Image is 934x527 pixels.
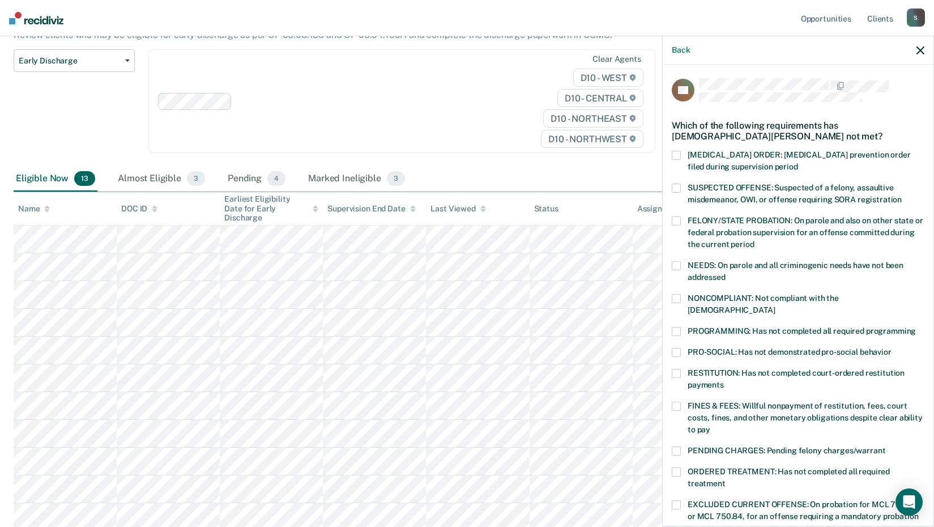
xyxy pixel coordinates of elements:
[573,69,643,87] span: D10 - WEST
[541,130,643,148] span: D10 - NORTHWEST
[688,401,923,434] span: FINES & FEES: Willful nonpayment of restitution, fees, court costs, fines, and other monetary obl...
[688,261,903,282] span: NEEDS: On parole and all criminogenic needs have not been addressed
[907,8,925,27] div: S
[14,167,97,192] div: Eligible Now
[688,183,902,204] span: SUSPECTED OFFENSE: Suspected of a felony, assaultive misdemeanor, OWI, or offense requiring SORA ...
[688,446,885,455] span: PENDING CHARGES: Pending felony charges/warrant
[74,171,95,186] span: 13
[688,326,916,335] span: PROGRAMMING: Has not completed all required programming
[267,171,285,186] span: 4
[688,150,911,171] span: [MEDICAL_DATA] ORDER: [MEDICAL_DATA] prevention order filed during supervision period
[224,194,318,223] div: Earliest Eligibility Date for Early Discharge
[534,204,558,214] div: Status
[637,204,690,214] div: Assigned to
[557,89,643,107] span: D10 - CENTRAL
[19,56,121,66] span: Early Discharge
[688,294,839,314] span: NONCOMPLIANT: Not compliant with the [DEMOGRAPHIC_DATA]
[121,204,157,214] div: DOC ID
[592,54,641,64] div: Clear agents
[187,171,205,186] span: 3
[543,109,643,127] span: D10 - NORTHEAST
[387,171,405,186] span: 3
[225,167,288,192] div: Pending
[895,488,923,516] div: Open Intercom Messenger
[430,204,485,214] div: Last Viewed
[672,45,690,55] button: Back
[688,216,923,249] span: FELONY/STATE PROBATION: On parole and also on other state or federal probation supervision for an...
[672,111,924,151] div: Which of the following requirements has [DEMOGRAPHIC_DATA][PERSON_NAME] not met?
[327,204,415,214] div: Supervision End Date
[306,167,407,192] div: Marked Ineligible
[688,368,905,389] span: RESTITUTION: Has not completed court-ordered restitution payments
[116,167,207,192] div: Almost Eligible
[9,12,63,24] img: Recidiviz
[688,467,890,488] span: ORDERED TREATMENT: Has not completed all required treatment
[688,347,892,356] span: PRO-SOCIAL: Has not demonstrated pro-social behavior
[18,204,50,214] div: Name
